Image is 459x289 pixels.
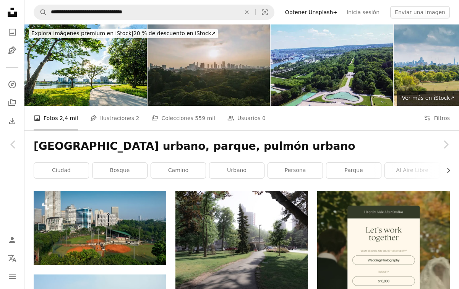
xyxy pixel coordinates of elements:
a: persona [268,163,323,178]
a: Siguiente [432,108,459,181]
button: Búsqueda visual [256,5,274,19]
img: Punto de vista del dron Penang City por la mañana con el primer plano del bosque [148,24,270,106]
img: Punto de vista de drones sobre el río Sena y el parque del National Estate de Saint-Cloud [271,24,393,106]
a: Un camino con hierba y árboles [175,240,308,247]
a: camino [151,163,206,178]
a: Ver más en iStock↗ [397,91,459,106]
a: Usuarios 0 [227,106,266,130]
a: Ilustraciones 2 [90,106,139,130]
a: Iniciar sesión / Registrarse [5,232,20,248]
a: parque [326,163,381,178]
a: Inicia sesión [342,6,384,18]
span: 0 [262,114,266,122]
a: Explorar [5,77,20,92]
a: Colecciones [5,95,20,110]
h1: [GEOGRAPHIC_DATA] urbano, parque, pulmón urbano [34,140,450,153]
a: Ilustraciones [5,43,20,58]
span: Ver más en iStock ↗ [402,95,454,101]
a: Vista aérea del nuevo paisaje urbano verde de la ciudad. Con nube de ruido. [34,224,166,231]
span: 559 mil [195,114,215,122]
a: Colecciones 559 mil [151,106,215,130]
button: Borrar [238,5,255,19]
img: Paisaje en el parque de la ciudad con lago al atardecer fondo [24,24,147,106]
button: Enviar una imagen [390,6,450,18]
button: Menú [5,269,20,284]
a: urbano [209,163,264,178]
span: Explora imágenes premium en iStock | [31,30,133,36]
button: Filtros [424,106,450,130]
img: Vista aérea del nuevo paisaje urbano verde de la ciudad. Con nube de ruido. [34,191,166,265]
a: Fotos [5,24,20,40]
button: Idioma [5,251,20,266]
span: 2 [136,114,139,122]
a: ciudad [34,163,89,178]
button: Buscar en Unsplash [34,5,47,19]
a: al aire libre [385,163,440,178]
form: Encuentra imágenes en todo el sitio [34,5,274,20]
span: 20 % de descuento en iStock ↗ [31,30,216,36]
a: bosque [92,163,147,178]
a: Explora imágenes premium en iStock|20 % de descuento en iStock↗ [24,24,222,43]
a: Obtener Unsplash+ [281,6,342,18]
